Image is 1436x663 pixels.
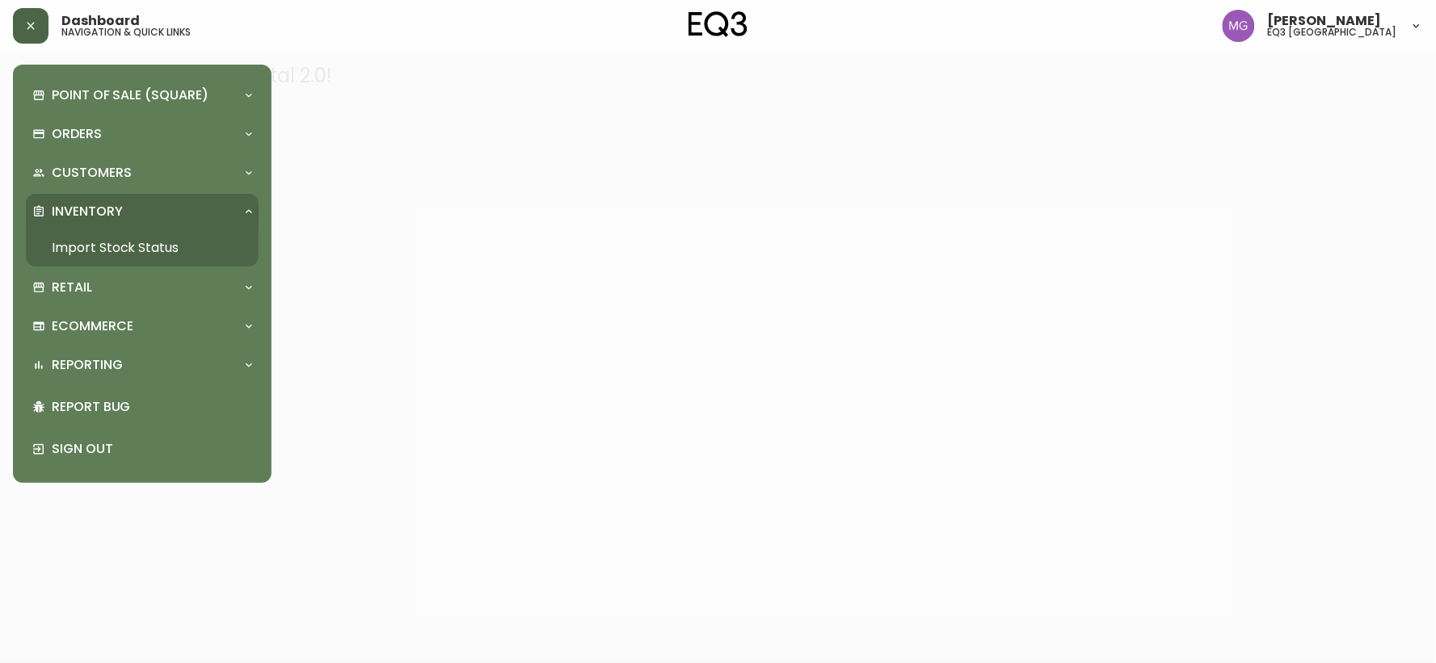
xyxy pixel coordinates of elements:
[1268,27,1397,37] h5: eq3 [GEOGRAPHIC_DATA]
[52,398,252,416] p: Report Bug
[26,194,259,229] div: Inventory
[52,440,252,458] p: Sign Out
[689,11,748,37] img: logo
[26,116,259,152] div: Orders
[52,356,123,374] p: Reporting
[26,308,259,344] div: Ecommerce
[1223,10,1255,42] img: de8837be2a95cd31bb7c9ae23fe16153
[52,125,102,143] p: Orders
[1268,15,1382,27] span: [PERSON_NAME]
[61,27,191,37] h5: navigation & quick links
[61,15,140,27] span: Dashboard
[52,86,208,104] p: Point of Sale (Square)
[26,229,259,266] a: Import Stock Status
[52,317,133,335] p: Ecommerce
[26,155,259,191] div: Customers
[26,347,259,383] div: Reporting
[26,428,259,470] div: Sign Out
[52,164,132,182] p: Customers
[26,270,259,305] div: Retail
[26,78,259,113] div: Point of Sale (Square)
[52,279,92,296] p: Retail
[26,386,259,428] div: Report Bug
[52,203,123,220] p: Inventory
